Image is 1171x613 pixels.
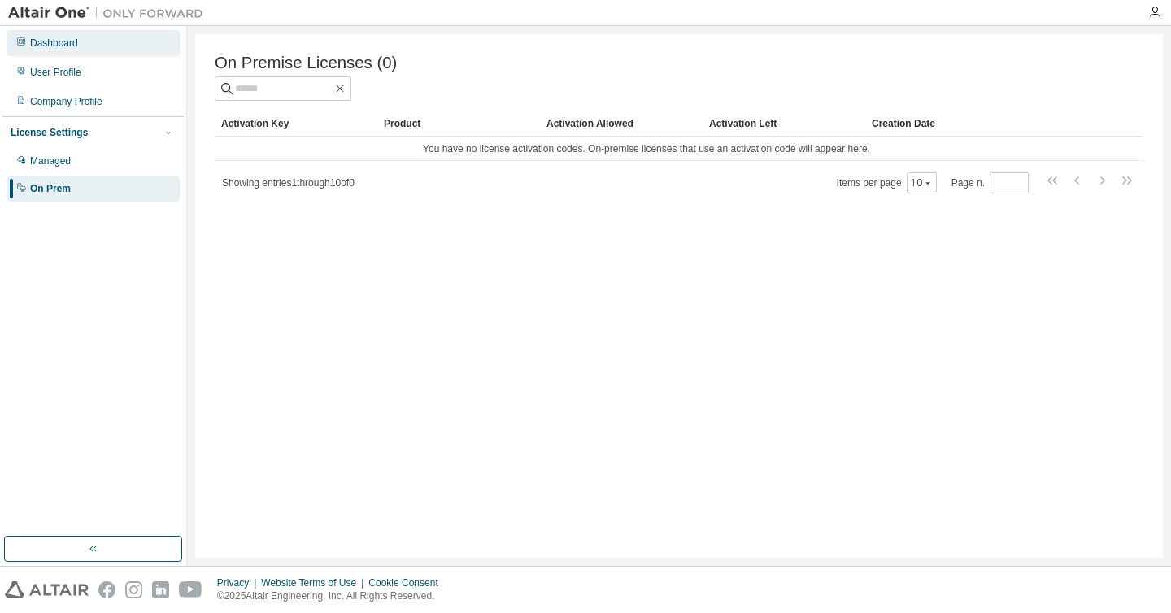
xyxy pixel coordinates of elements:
[5,581,89,598] img: altair_logo.svg
[98,581,115,598] img: facebook.svg
[221,111,371,137] div: Activation Key
[217,576,261,589] div: Privacy
[837,172,937,193] span: Items per page
[709,111,859,137] div: Activation Left
[30,66,81,79] div: User Profile
[222,177,355,189] span: Showing entries 1 through 10 of 0
[8,5,211,21] img: Altair One
[368,576,447,589] div: Cookie Consent
[30,182,71,195] div: On Prem
[217,589,448,603] p: © 2025 Altair Engineering, Inc. All Rights Reserved.
[30,95,102,108] div: Company Profile
[215,137,1078,161] td: You have no license activation codes. On-premise licenses that use an activation code will appear...
[215,54,397,72] span: On Premise Licenses (0)
[546,111,696,137] div: Activation Allowed
[179,581,202,598] img: youtube.svg
[30,154,71,167] div: Managed
[951,172,1029,193] span: Page n.
[152,581,169,598] img: linkedin.svg
[11,126,88,139] div: License Settings
[125,581,142,598] img: instagram.svg
[872,111,1072,137] div: Creation Date
[261,576,368,589] div: Website Terms of Use
[30,37,78,50] div: Dashboard
[911,176,933,189] button: 10
[384,111,533,137] div: Product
